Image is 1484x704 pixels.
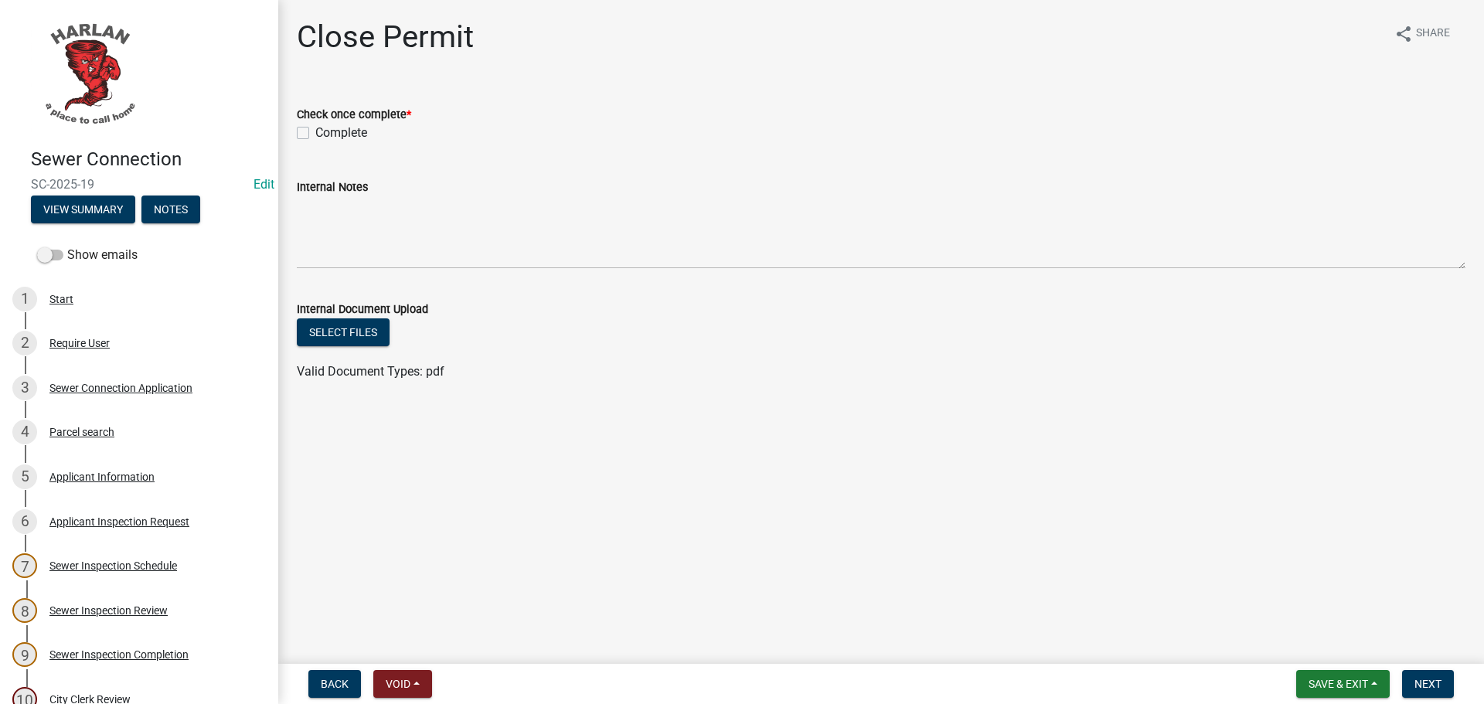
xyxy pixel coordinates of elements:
[12,553,37,578] div: 7
[297,318,390,346] button: Select files
[31,148,266,171] h4: Sewer Connection
[49,516,189,527] div: Applicant Inspection Request
[12,420,37,444] div: 4
[49,338,110,349] div: Require User
[1394,25,1413,43] i: share
[1414,678,1441,690] span: Next
[297,19,474,56] h1: Close Permit
[49,383,192,393] div: Sewer Connection Application
[254,177,274,192] wm-modal-confirm: Edit Application Number
[254,177,274,192] a: Edit
[12,376,37,400] div: 3
[1416,25,1450,43] span: Share
[386,678,410,690] span: Void
[297,364,444,379] span: Valid Document Types: pdf
[49,605,168,616] div: Sewer Inspection Review
[308,670,361,698] button: Back
[297,110,411,121] label: Check once complete
[321,678,349,690] span: Back
[1296,670,1390,698] button: Save & Exit
[49,649,189,660] div: Sewer Inspection Completion
[12,331,37,355] div: 2
[315,124,367,142] label: Complete
[37,246,138,264] label: Show emails
[31,196,135,223] button: View Summary
[373,670,432,698] button: Void
[12,598,37,623] div: 8
[12,287,37,311] div: 1
[12,464,37,489] div: 5
[297,182,368,193] label: Internal Notes
[1309,678,1368,690] span: Save & Exit
[297,304,428,315] label: Internal Document Upload
[141,204,200,216] wm-modal-confirm: Notes
[31,16,147,132] img: City of Harlan, Iowa
[49,294,73,304] div: Start
[49,471,155,482] div: Applicant Information
[1382,19,1462,49] button: shareShare
[141,196,200,223] button: Notes
[49,560,177,571] div: Sewer Inspection Schedule
[12,642,37,667] div: 9
[31,204,135,216] wm-modal-confirm: Summary
[31,177,247,192] span: SC-2025-19
[49,427,114,437] div: Parcel search
[1402,670,1454,698] button: Next
[12,509,37,534] div: 6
